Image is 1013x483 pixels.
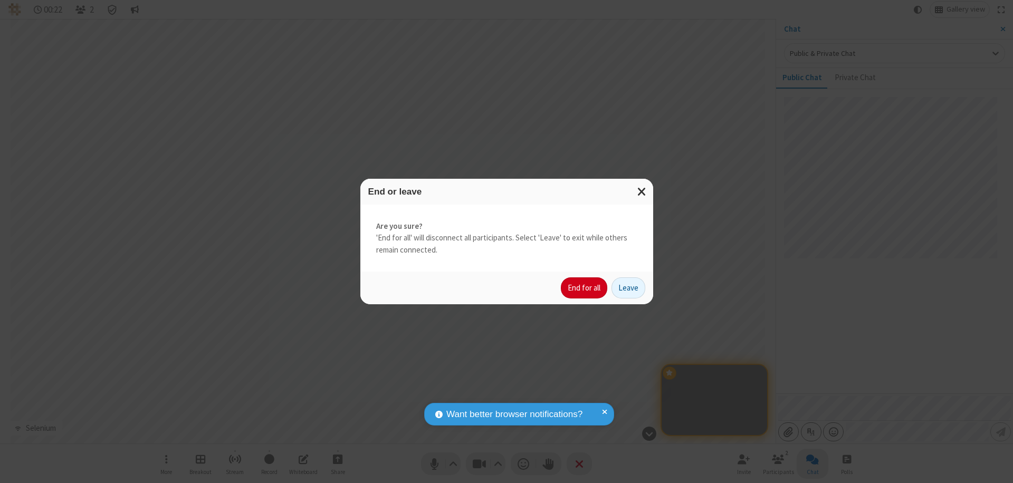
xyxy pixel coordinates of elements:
button: End for all [561,277,607,298]
div: 'End for all' will disconnect all participants. Select 'Leave' to exit while others remain connec... [360,205,653,272]
h3: End or leave [368,187,645,197]
button: Close modal [631,179,653,205]
span: Want better browser notifications? [446,408,582,421]
strong: Are you sure? [376,220,637,233]
button: Leave [611,277,645,298]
